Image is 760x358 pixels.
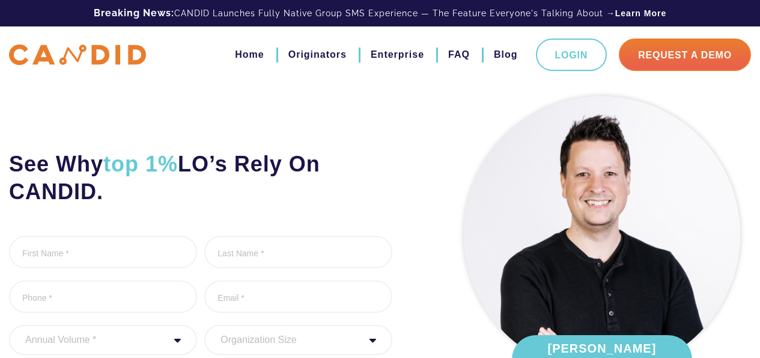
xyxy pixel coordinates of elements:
[103,152,178,176] span: top 1%
[536,39,607,71] a: Login
[235,45,264,65] a: Home
[615,7,666,19] a: Learn More
[204,236,392,268] input: Last Name *
[9,280,197,313] input: Phone *
[371,45,424,65] a: Enterprise
[494,45,518,65] a: Blog
[9,236,197,268] input: First Name *
[9,150,392,206] h2: See Why LO’s Rely On CANDID.
[448,45,470,65] a: FAQ
[204,280,392,313] input: Email *
[94,7,174,19] b: Breaking News:
[288,45,347,65] a: Originators
[619,39,751,71] a: Request A Demo
[9,45,146,66] img: CANDID APP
